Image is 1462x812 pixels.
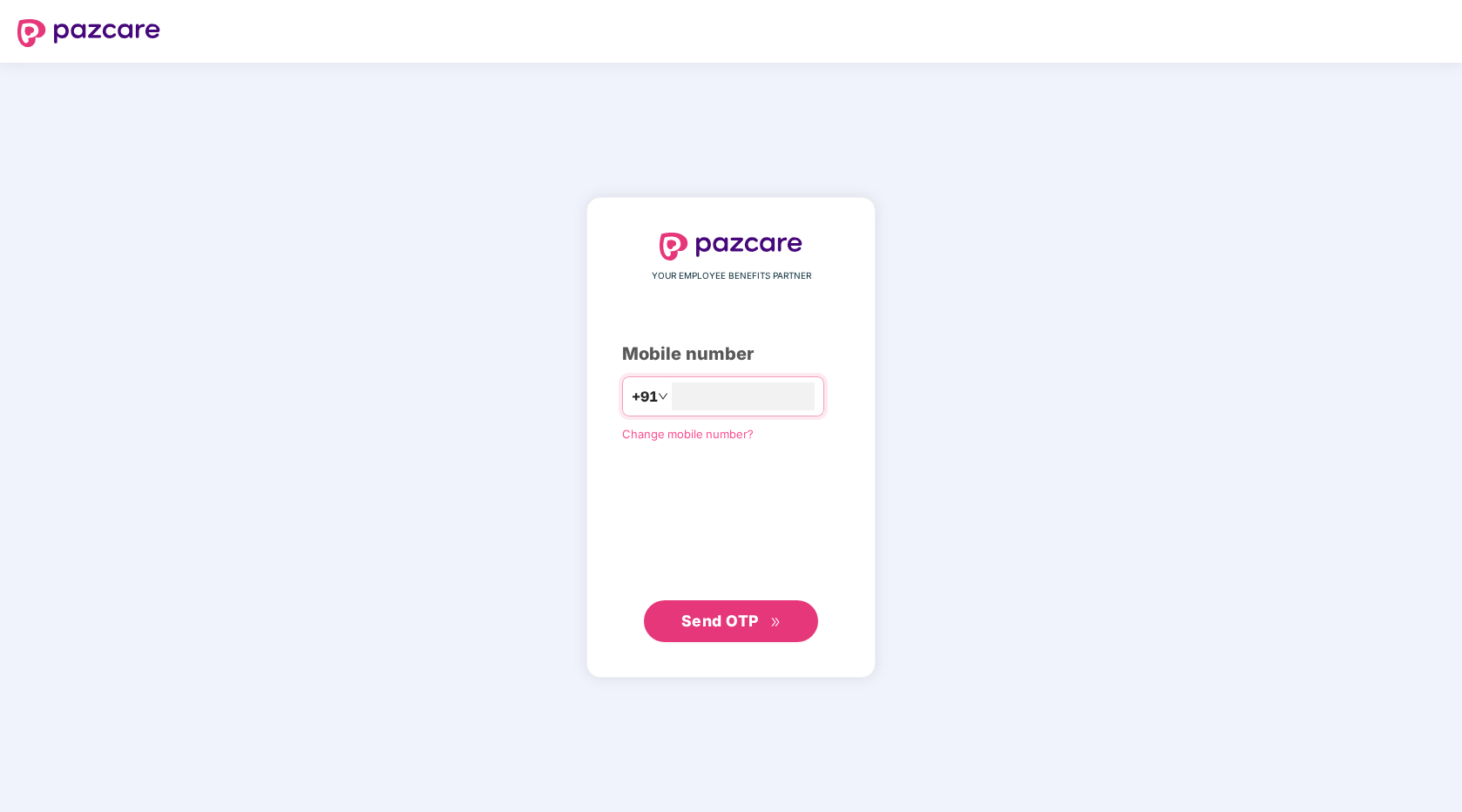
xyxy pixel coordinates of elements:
[770,617,782,628] span: double-right
[632,386,658,408] span: +91
[658,391,668,402] span: down
[622,341,840,368] div: Mobile number
[644,600,818,642] button: Send OTPdouble-right
[17,19,160,47] img: logo
[622,427,754,441] a: Change mobile number?
[660,233,802,261] img: logo
[681,612,759,630] span: Send OTP
[652,269,811,283] span: YOUR EMPLOYEE BENEFITS PARTNER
